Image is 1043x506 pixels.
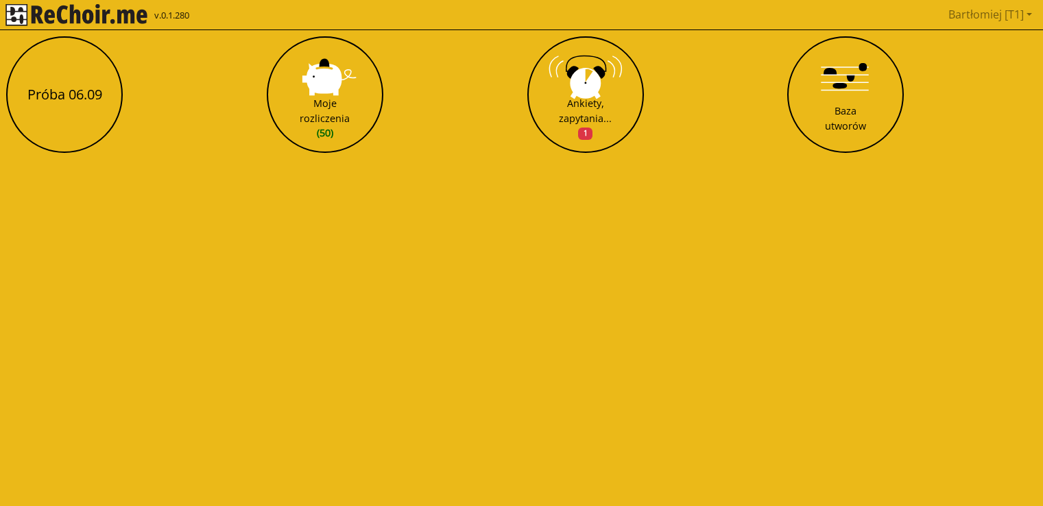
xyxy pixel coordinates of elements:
[300,96,350,141] div: Moje rozliczenia
[943,1,1038,28] a: Bartłomiej [T1]
[300,125,350,141] span: (50)
[578,128,592,140] span: 1
[787,36,904,153] button: Baza utworów
[6,36,123,153] button: Próba 06.09
[527,36,644,153] button: Ankiety, zapytania...1
[825,104,866,133] div: Baza utworów
[559,96,612,141] div: Ankiety, zapytania...
[267,36,383,153] button: Moje rozliczenia(50)
[5,4,147,26] img: rekłajer mi
[154,9,189,23] span: v.0.1.280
